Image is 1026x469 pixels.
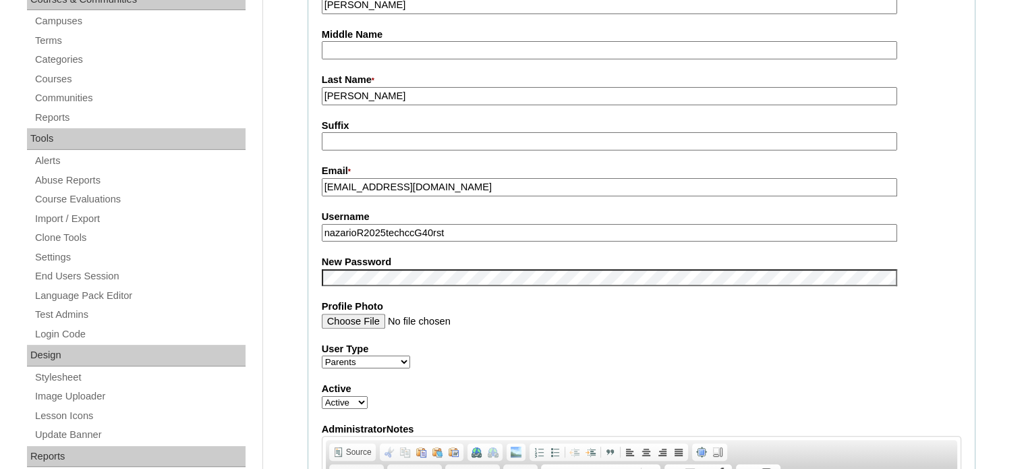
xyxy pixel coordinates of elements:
label: Middle Name [322,28,961,42]
a: Course Evaluations [34,191,246,208]
div: Tools [27,128,246,150]
a: Categories [34,51,246,68]
a: Import / Export [34,211,246,227]
a: Terms [34,32,246,49]
a: Align Left [622,445,638,460]
a: Reports [34,109,246,126]
label: Active [322,382,961,396]
a: End Users Session [34,268,246,285]
a: Settings [34,249,246,266]
label: AdministratorNotes [322,422,961,437]
label: Email [322,164,961,179]
a: Show Blocks [710,445,726,460]
a: Image Uploader [34,388,246,405]
span: Source [344,447,372,458]
a: Cut [381,445,397,460]
a: Insert/Remove Bulleted List [547,445,563,460]
a: Source [331,445,374,460]
a: Align Right [654,445,671,460]
a: Justify [671,445,687,460]
a: Paste from Word [446,445,462,460]
a: Campuses [34,13,246,30]
label: Suffix [322,119,961,133]
a: Abuse Reports [34,172,246,189]
a: Login Code [34,326,246,343]
a: Unlink [485,445,501,460]
a: Courses [34,71,246,88]
a: Communities [34,90,246,107]
a: Centre [638,445,654,460]
div: Design [27,345,246,366]
a: Lesson Icons [34,408,246,424]
a: Maximise [693,445,710,460]
label: Username [322,210,961,224]
a: Block Quote [602,445,619,460]
a: Alerts [34,153,246,169]
a: Paste [414,445,430,460]
label: User Type [322,342,961,356]
a: Clone Tools [34,229,246,246]
a: Stylesheet [34,369,246,386]
a: Insert/Remove Numbered List [531,445,547,460]
a: Language Pack Editor [34,287,246,304]
a: Update Banner [34,426,246,443]
label: Profile Photo [322,300,961,314]
label: Last Name [322,73,961,88]
a: Test Admins [34,306,246,323]
a: Increase Indent [583,445,599,460]
a: Decrease Indent [567,445,583,460]
a: Link [469,445,485,460]
a: Add Image [508,445,524,460]
a: Copy [397,445,414,460]
label: New Password [322,255,961,269]
div: Reports [27,446,246,468]
a: Paste as plain text [430,445,446,460]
